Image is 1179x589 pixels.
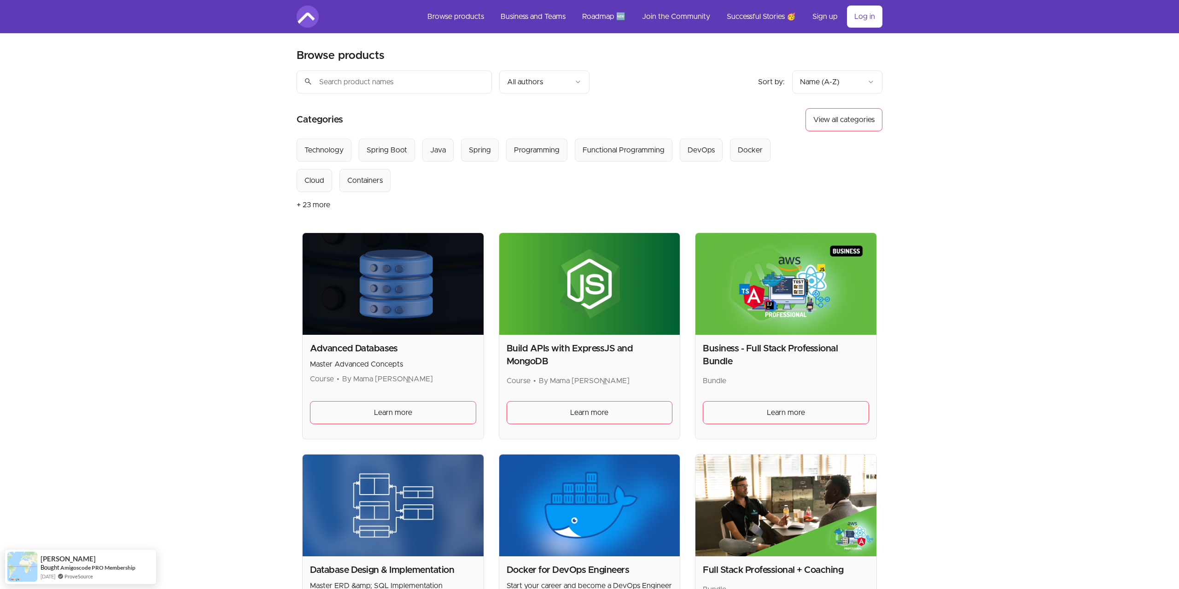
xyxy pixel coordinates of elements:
[507,342,673,368] h2: Build APIs with ExpressJS and MongoDB
[507,401,673,424] a: Learn more
[60,564,135,572] a: Amigoscode PRO Membership
[347,175,383,186] div: Containers
[64,573,93,579] a: ProveSource
[310,564,476,577] h2: Database Design & Implementation
[304,75,312,88] span: search
[695,455,876,556] img: Product image for Full Stack Professional + Coaching
[514,145,560,156] div: Programming
[310,401,476,424] a: Learn more
[792,70,882,93] button: Product sort options
[310,375,334,383] span: Course
[847,6,882,28] a: Log in
[575,6,633,28] a: Roadmap 🆕
[297,108,343,131] h2: Categories
[507,377,531,385] span: Course
[310,342,476,355] h2: Advanced Databases
[420,6,882,28] nav: Main
[297,48,385,63] h2: Browse products
[499,70,589,93] button: Filter by author
[499,455,680,556] img: Product image for Docker for DevOps Engineers
[767,407,805,418] span: Learn more
[337,375,339,383] span: •
[703,377,726,385] span: Bundle
[499,233,680,335] img: Product image for Build APIs with ExpressJS and MongoDB
[539,377,630,385] span: By Mama [PERSON_NAME]
[303,455,484,556] img: Product image for Database Design & Implementation
[41,555,96,563] span: [PERSON_NAME]
[41,564,59,571] span: Bought
[703,342,869,368] h2: Business - Full Stack Professional Bundle
[304,145,344,156] div: Technology
[303,233,484,335] img: Product image for Advanced Databases
[738,145,763,156] div: Docker
[7,552,37,582] img: provesource social proof notification image
[703,401,869,424] a: Learn more
[342,375,433,383] span: By Mama [PERSON_NAME]
[304,175,324,186] div: Cloud
[695,233,876,335] img: Product image for Business - Full Stack Professional Bundle
[41,572,55,580] span: [DATE]
[719,6,803,28] a: Successful Stories 🥳
[758,78,785,86] span: Sort by:
[635,6,718,28] a: Join the Community
[469,145,491,156] div: Spring
[310,359,476,370] p: Master Advanced Concepts
[297,192,330,218] button: + 23 more
[297,6,319,28] img: Amigoscode logo
[570,407,608,418] span: Learn more
[533,377,536,385] span: •
[367,145,407,156] div: Spring Boot
[507,564,673,577] h2: Docker for DevOps Engineers
[420,6,491,28] a: Browse products
[430,145,446,156] div: Java
[493,6,573,28] a: Business and Teams
[583,145,665,156] div: Functional Programming
[805,108,882,131] button: View all categories
[703,564,869,577] h2: Full Stack Professional + Coaching
[688,145,715,156] div: DevOps
[374,407,412,418] span: Learn more
[297,70,492,93] input: Search product names
[805,6,845,28] a: Sign up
